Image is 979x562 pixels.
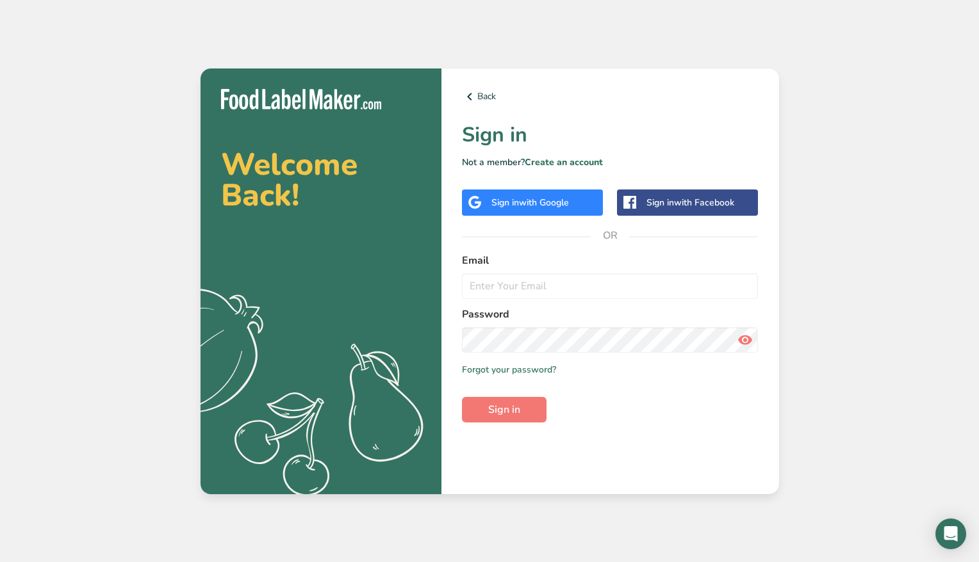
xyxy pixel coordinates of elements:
[462,397,547,422] button: Sign in
[491,196,569,209] div: Sign in
[646,196,734,209] div: Sign in
[462,273,759,299] input: Enter Your Email
[221,89,381,110] img: Food Label Maker
[591,216,629,255] span: OR
[519,197,569,209] span: with Google
[525,156,603,168] a: Create an account
[462,120,759,150] h1: Sign in
[221,149,421,211] h2: Welcome Back!
[462,253,759,268] label: Email
[674,197,734,209] span: with Facebook
[462,156,759,169] p: Not a member?
[462,307,759,322] label: Password
[935,518,966,549] div: Open Intercom Messenger
[462,89,759,104] a: Back
[488,402,520,417] span: Sign in
[462,363,556,376] a: Forgot your password?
